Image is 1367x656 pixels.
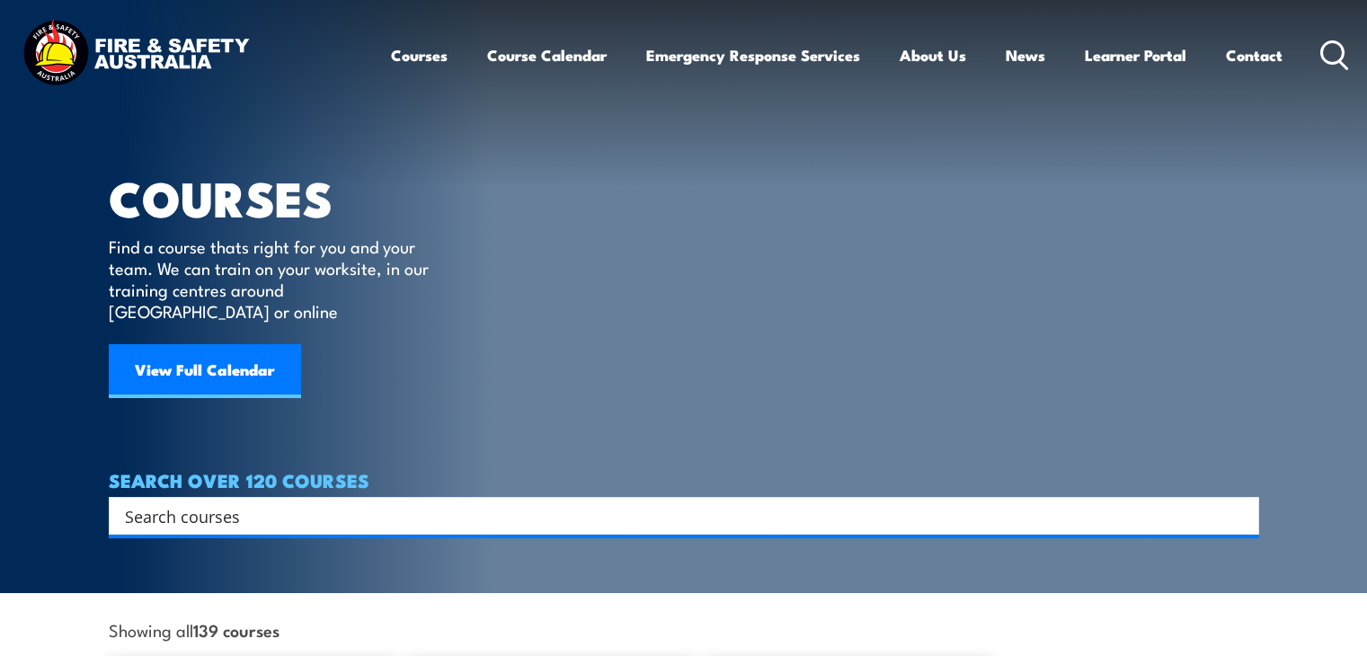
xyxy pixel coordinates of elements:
h1: COURSES [109,176,455,218]
a: Contact [1226,31,1283,79]
a: Learner Portal [1085,31,1186,79]
a: View Full Calendar [109,344,301,398]
span: Showing all [109,620,280,639]
a: About Us [900,31,966,79]
a: Emergency Response Services [646,31,860,79]
h4: SEARCH OVER 120 COURSES [109,470,1259,490]
p: Find a course thats right for you and your team. We can train on your worksite, in our training c... [109,235,437,322]
input: Search input [125,502,1220,529]
button: Search magnifier button [1228,503,1253,528]
form: Search form [129,503,1223,528]
a: Course Calendar [487,31,607,79]
strong: 139 courses [193,617,280,642]
a: Courses [391,31,448,79]
a: News [1006,31,1045,79]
